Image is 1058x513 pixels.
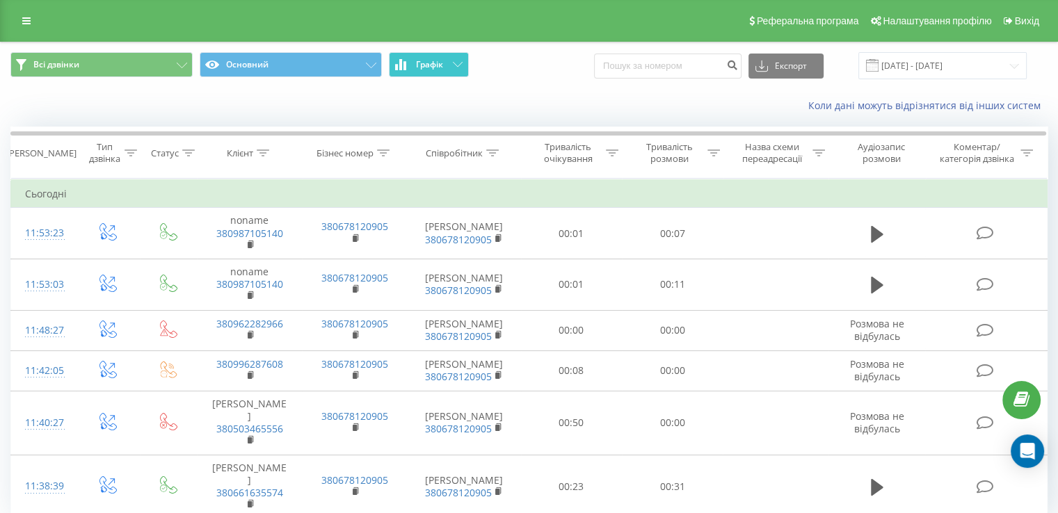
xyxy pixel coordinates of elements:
[416,60,443,70] span: Графік
[25,409,62,437] div: 11:40:27
[25,220,62,247] div: 11:53:23
[216,357,283,370] a: 380996287608
[736,141,809,165] div: Назва схеми переадресації
[634,141,704,165] div: Тривалість розмови
[321,271,388,284] a: 380678120905
[216,227,283,240] a: 380987105140
[883,15,991,26] span: Налаштування профілю
[25,357,62,384] div: 11:42:05
[25,271,62,298] div: 11:53:03
[425,329,492,343] a: 380678120905
[408,310,521,350] td: [PERSON_NAME]
[316,147,374,159] div: Бізнес номер
[622,259,723,310] td: 00:11
[216,486,283,499] a: 380661635574
[622,208,723,259] td: 00:07
[622,350,723,391] td: 00:00
[216,317,283,330] a: 380962282966
[11,180,1048,208] td: Сьогодні
[227,147,253,159] div: Клієнт
[197,208,302,259] td: noname
[321,409,388,423] a: 380678120905
[88,141,120,165] div: Тип дзвінка
[321,220,388,233] a: 380678120905
[425,422,492,435] a: 380678120905
[425,486,492,499] a: 380678120905
[521,391,622,455] td: 00:50
[408,259,521,310] td: [PERSON_NAME]
[757,15,859,26] span: Реферальна програма
[936,141,1017,165] div: Коментар/категорія дзвінка
[850,317,904,343] span: Розмова не відбулась
[151,147,179,159] div: Статус
[197,391,302,455] td: [PERSON_NAME]
[622,310,723,350] td: 00:00
[216,277,283,291] a: 380987105140
[408,208,521,259] td: [PERSON_NAME]
[850,357,904,383] span: Розмова не відбулась
[216,422,283,435] a: 380503465556
[321,357,388,370] a: 380678120905
[1011,434,1044,468] div: Open Intercom Messenger
[622,391,723,455] td: 00:00
[10,52,193,77] button: Всі дзвінки
[425,284,492,297] a: 380678120905
[25,317,62,344] div: 11:48:27
[408,391,521,455] td: [PERSON_NAME]
[594,54,742,79] input: Пошук за номером
[850,409,904,435] span: Розмова не відбулась
[748,54,824,79] button: Експорт
[25,473,62,500] div: 11:38:39
[841,141,922,165] div: Аудіозапис розмови
[425,370,492,383] a: 380678120905
[521,310,622,350] td: 00:00
[33,59,79,70] span: Всі дзвінки
[521,350,622,391] td: 00:08
[1015,15,1039,26] span: Вихід
[200,52,382,77] button: Основний
[321,473,388,487] a: 380678120905
[521,208,622,259] td: 00:01
[521,259,622,310] td: 00:01
[425,233,492,246] a: 380678120905
[321,317,388,330] a: 380678120905
[808,99,1048,112] a: Коли дані можуть відрізнятися вiд інших систем
[389,52,469,77] button: Графік
[197,259,302,310] td: noname
[408,350,521,391] td: [PERSON_NAME]
[6,147,77,159] div: [PERSON_NAME]
[534,141,603,165] div: Тривалість очікування
[426,147,483,159] div: Співробітник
